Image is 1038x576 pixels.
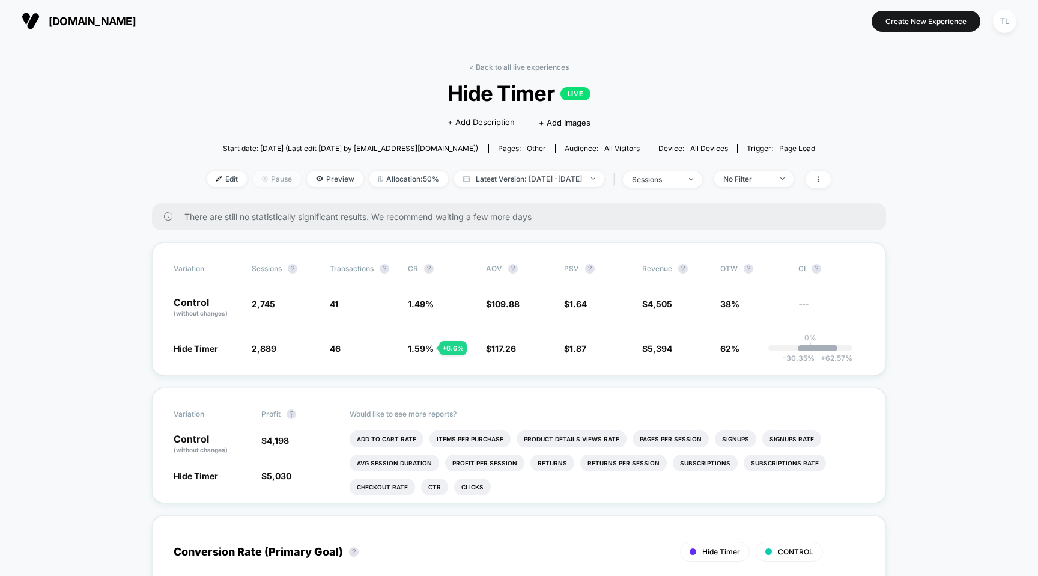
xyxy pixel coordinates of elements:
[424,264,434,274] button: ?
[253,171,301,187] span: Pause
[174,343,218,354] span: Hide Timer
[252,299,275,309] span: 2,745
[350,479,415,495] li: Checkout Rate
[812,264,821,274] button: ?
[569,343,586,354] span: 1.87
[307,171,363,187] span: Preview
[174,409,240,419] span: Variation
[632,175,680,184] div: sessions
[591,177,595,180] img: end
[287,409,296,419] button: ?
[184,212,862,222] span: There are still no statistically significant results. We recommend waiting a few more days
[989,9,1020,34] button: TL
[439,341,467,355] div: + 6.6 %
[648,299,672,309] span: 4,505
[815,354,852,363] span: 62.57 %
[22,12,40,30] img: Visually logo
[491,343,516,354] span: 117.26
[223,144,478,153] span: Start date: [DATE] (Last edit [DATE] by [EMAIL_ADDRESS][DOMAIN_NAME])
[580,455,667,471] li: Returns Per Session
[408,264,418,273] span: CR
[778,547,813,556] span: CONTROL
[648,343,672,354] span: 5,394
[560,87,590,100] p: LIVE
[369,171,448,187] span: Allocation: 50%
[689,178,693,180] img: end
[649,144,737,153] span: Device:
[486,299,520,309] span: $
[454,479,491,495] li: Clicks
[804,333,816,342] p: 0%
[421,479,448,495] li: Ctr
[747,144,815,153] div: Trigger:
[49,15,136,28] span: [DOMAIN_NAME]
[565,144,640,153] div: Audience:
[673,455,738,471] li: Subscriptions
[330,299,338,309] span: 41
[585,264,595,274] button: ?
[174,298,240,318] p: Control
[539,118,590,127] span: + Add Images
[569,299,587,309] span: 1.64
[642,343,672,354] span: $
[267,471,291,481] span: 5,030
[762,430,821,447] li: Signups Rate
[530,455,574,471] li: Returns
[798,264,864,274] span: CI
[408,343,434,354] span: 1.59 %
[207,171,247,187] span: Edit
[780,177,785,180] img: end
[350,430,423,447] li: Add To Cart Rate
[798,301,864,318] span: ---
[18,11,139,31] button: [DOMAIN_NAME]
[993,10,1016,33] div: TL
[174,434,249,455] p: Control
[174,310,228,317] span: (without changes)
[350,455,439,471] li: Avg Session Duration
[720,343,739,354] span: 62%
[642,264,672,273] span: Revenue
[350,409,865,418] p: Would like to see more reports?
[252,264,282,273] span: Sessions
[261,471,291,481] span: $
[267,435,289,446] span: 4,198
[448,117,515,129] span: + Add Description
[633,430,709,447] li: Pages Per Session
[491,299,520,309] span: 109.88
[261,409,281,418] span: Profit
[174,471,218,481] span: Hide Timer
[216,176,222,182] img: edit
[486,343,516,354] span: $
[238,81,800,106] span: Hide Timer
[678,264,688,274] button: ?
[380,264,389,274] button: ?
[720,264,786,274] span: OTW
[174,264,240,274] span: Variation
[408,299,434,309] span: 1.49 %
[349,547,359,557] button: ?
[564,343,586,354] span: $
[821,354,825,363] span: +
[330,264,374,273] span: Transactions
[809,342,812,351] p: |
[330,343,341,354] span: 46
[469,63,569,72] a: < Back to all live experiences
[690,144,728,153] span: all devices
[262,176,268,182] img: end
[720,299,739,309] span: 38%
[783,354,815,363] span: -30.35 %
[498,144,546,153] div: Pages:
[378,176,383,182] img: rebalance
[744,264,753,274] button: ?
[744,455,826,471] li: Subscriptions Rate
[715,430,756,447] li: Signups
[454,171,604,187] span: Latest Version: [DATE] - [DATE]
[723,174,771,183] div: No Filter
[508,264,518,274] button: ?
[610,171,623,188] span: |
[779,144,815,153] span: Page Load
[564,264,579,273] span: PSV
[174,446,228,453] span: (without changes)
[527,144,546,153] span: other
[564,299,587,309] span: $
